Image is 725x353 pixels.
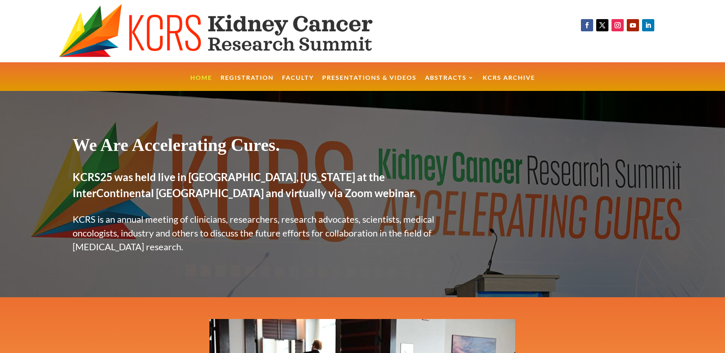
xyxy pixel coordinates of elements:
a: Follow on X [596,19,608,31]
img: KCRS generic logo wide [59,4,411,58]
a: Follow on Facebook [581,19,593,31]
a: Follow on LinkedIn [642,19,654,31]
a: Home [190,75,212,91]
p: KCRS is an annual meeting of clinicians, researchers, research advocates, scientists, medical onc... [73,212,449,254]
a: Faculty [282,75,314,91]
h2: KCRS25 was held live in [GEOGRAPHIC_DATA], [US_STATE] at the InterContinental [GEOGRAPHIC_DATA] a... [73,169,449,205]
a: Follow on Instagram [611,19,624,31]
a: Abstracts [425,75,474,91]
a: Follow on Youtube [627,19,639,31]
a: KCRS Archive [483,75,535,91]
a: Registration [221,75,274,91]
a: Presentations & Videos [322,75,417,91]
h1: We Are Accelerating Cures. [73,134,449,159]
